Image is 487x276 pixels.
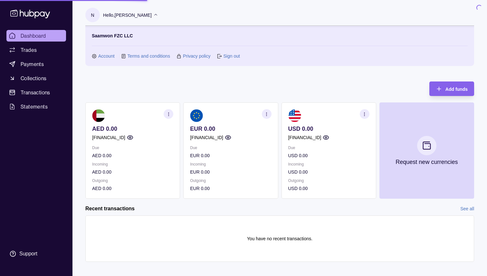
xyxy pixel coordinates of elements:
p: AED 0.00 [92,125,173,132]
p: Incoming [92,161,173,168]
span: Statements [21,103,48,110]
p: Request new currencies [396,158,458,166]
p: [FINANCIAL_ID] [92,134,125,141]
a: Dashboard [6,30,66,42]
img: eu [190,109,203,122]
span: Payments [21,60,44,68]
p: N [91,12,94,19]
button: Request new currencies [379,102,474,199]
p: AED 0.00 [92,185,173,192]
a: Payments [6,58,66,70]
span: Dashboard [21,32,46,40]
button: Add funds [429,81,474,96]
p: USD 0.00 [288,185,369,192]
p: Due [288,144,369,151]
p: EUR 0.00 [190,185,271,192]
p: Hello, [PERSON_NAME] [103,12,152,19]
a: Statements [6,101,66,112]
a: Terms and conditions [128,52,170,60]
p: EUR 0.00 [190,152,271,159]
p: [FINANCIAL_ID] [288,134,321,141]
img: ae [92,109,105,122]
a: Account [98,52,115,60]
p: Outgoing [92,177,173,184]
p: Due [92,144,173,151]
p: Saamwon FZC LLC [92,32,133,39]
a: Support [6,247,66,261]
p: You have no recent transactions. [247,235,312,242]
img: us [288,109,301,122]
p: [FINANCIAL_ID] [190,134,223,141]
a: See all [460,205,474,212]
span: Trades [21,46,37,54]
p: AED 0.00 [92,168,173,176]
p: AED 0.00 [92,152,173,159]
a: Sign out [223,52,240,60]
a: Privacy policy [183,52,211,60]
p: EUR 0.00 [190,168,271,176]
p: USD 0.00 [288,168,369,176]
p: EUR 0.00 [190,125,271,132]
p: Incoming [288,161,369,168]
a: Collections [6,72,66,84]
div: Support [19,250,37,257]
span: Transactions [21,89,50,96]
h2: Recent transactions [85,205,135,212]
p: USD 0.00 [288,152,369,159]
a: Trades [6,44,66,56]
p: Due [190,144,271,151]
p: USD 0.00 [288,125,369,132]
span: Add funds [445,87,468,92]
p: Outgoing [190,177,271,184]
span: Collections [21,74,46,82]
p: Incoming [190,161,271,168]
a: Transactions [6,87,66,98]
p: Outgoing [288,177,369,184]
